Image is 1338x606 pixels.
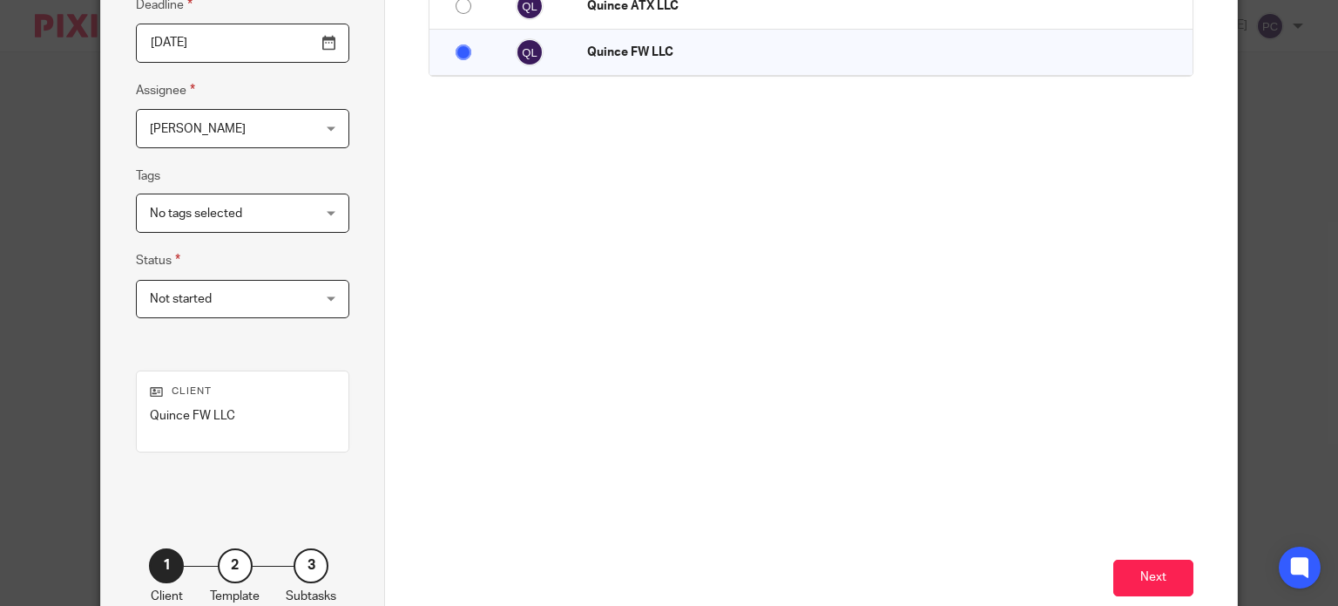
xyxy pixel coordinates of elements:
[136,80,195,100] label: Assignee
[150,208,242,220] span: No tags selected
[149,548,184,583] div: 1
[151,588,183,605] p: Client
[294,548,328,583] div: 3
[1113,560,1193,597] button: Next
[150,407,335,425] p: Quince FW LLC
[286,588,336,605] p: Subtasks
[218,548,253,583] div: 2
[150,123,246,135] span: [PERSON_NAME]
[150,385,335,398] p: Client
[136,250,180,270] label: Status
[210,588,260,605] p: Template
[516,38,544,66] img: svg%3E
[587,44,1183,61] p: Quince FW LLC
[150,293,212,305] span: Not started
[136,167,160,185] label: Tags
[136,24,349,63] input: Pick a date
